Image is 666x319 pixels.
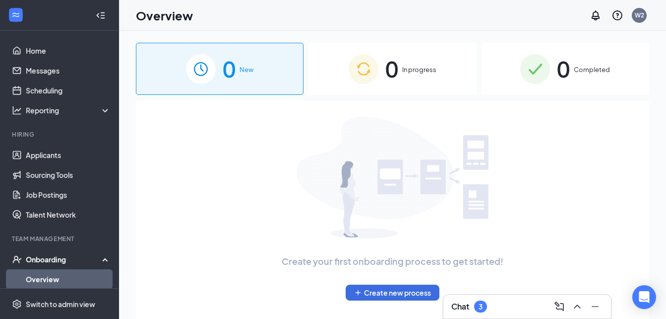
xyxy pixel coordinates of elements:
button: PlusCreate new process [346,285,439,301]
div: Team Management [12,235,109,243]
div: W2 [635,11,644,19]
a: Sourcing Tools [26,165,111,185]
svg: Collapse [96,10,106,20]
svg: Analysis [12,105,22,115]
div: Hiring [12,130,109,139]
span: 0 [385,52,398,86]
a: Applicants [26,145,111,165]
div: Switch to admin view [26,299,95,309]
button: ChevronUp [569,299,585,315]
a: Messages [26,61,111,80]
button: Minimize [587,299,603,315]
h1: Overview [136,7,193,24]
a: Home [26,41,111,61]
svg: UserCheck [12,254,22,264]
svg: WorkstreamLogo [11,10,21,20]
a: Overview [26,269,111,289]
div: 3 [479,303,483,311]
svg: ComposeMessage [553,301,565,313]
span: Completed [574,65,610,75]
svg: Settings [12,299,22,309]
span: 0 [223,52,236,86]
button: ComposeMessage [551,299,567,315]
div: Reporting [26,105,111,115]
div: Open Intercom Messenger [632,285,656,309]
svg: Plus [354,289,362,297]
svg: QuestionInfo [611,9,623,21]
svg: Notifications [590,9,602,21]
span: New [240,65,253,75]
svg: ChevronUp [571,301,583,313]
a: Scheduling [26,80,111,100]
a: Job Postings [26,185,111,205]
h3: Chat [451,301,469,312]
div: Onboarding [26,254,102,264]
span: Create your first onboarding process to get started! [282,254,503,268]
span: In progress [402,65,436,75]
span: 0 [557,52,570,86]
a: Talent Network [26,205,111,225]
svg: Minimize [589,301,601,313]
